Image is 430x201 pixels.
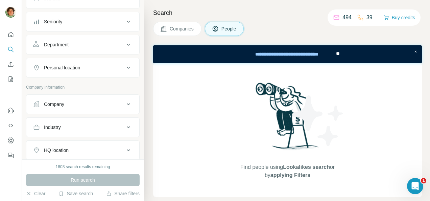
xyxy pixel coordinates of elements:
button: Seniority [26,14,139,30]
button: Personal location [26,60,139,76]
button: Feedback [5,149,16,161]
iframe: Intercom live chat [407,178,423,194]
button: Share filters [106,190,140,197]
button: HQ location [26,142,139,158]
div: Seniority [44,18,62,25]
p: 39 [366,14,373,22]
span: applying Filters [270,172,310,178]
button: Buy credits [384,13,415,22]
img: Surfe Illustration - Stars [288,90,349,151]
div: Department [44,41,69,48]
h4: Search [153,8,422,18]
button: My lists [5,73,16,85]
button: Dashboard [5,134,16,147]
iframe: Banner [153,45,422,63]
button: Save search [58,190,93,197]
button: Department [26,37,139,53]
div: 1803 search results remaining [56,164,110,170]
img: Surfe Illustration - Woman searching with binoculars [253,81,323,156]
button: Use Surfe API [5,119,16,132]
div: Company [44,101,64,108]
img: Avatar [5,7,16,18]
button: Search [5,43,16,55]
span: Companies [170,25,194,32]
button: Industry [26,119,139,135]
button: Use Surfe on LinkedIn [5,105,16,117]
button: Company [26,96,139,112]
span: Find people using or by [233,163,341,179]
button: Enrich CSV [5,58,16,70]
button: Clear [26,190,45,197]
span: People [221,25,237,32]
div: HQ location [44,147,69,154]
button: Quick start [5,28,16,41]
div: Industry [44,124,61,131]
span: Lookalikes search [283,164,330,170]
span: 1 [421,178,426,183]
div: Personal location [44,64,80,71]
p: 494 [342,14,352,22]
p: Company information [26,84,140,90]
